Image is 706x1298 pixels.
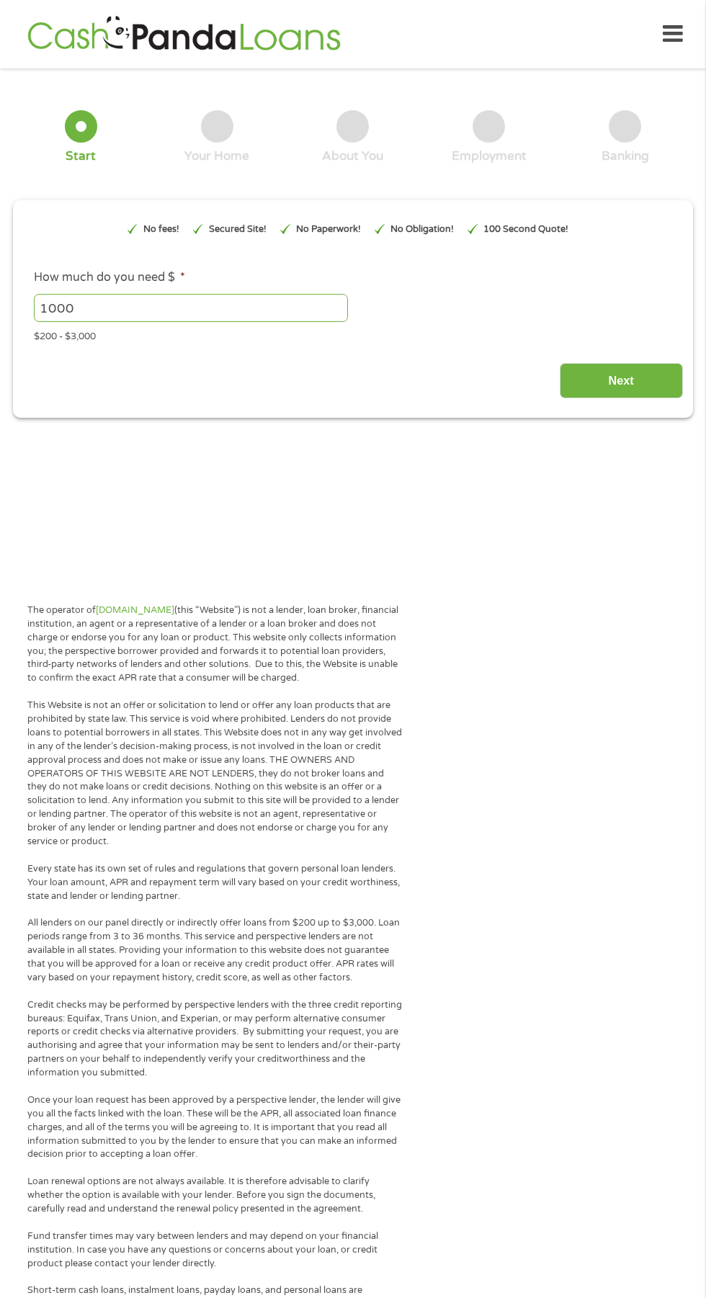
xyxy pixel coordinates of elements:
div: $200 - $3,000 [34,324,672,344]
p: All lenders on our panel directly or indirectly offer loans from $200 up to $3,000. Loan periods ... [27,916,403,984]
p: No Paperwork! [296,223,361,236]
div: Your Home [184,148,249,164]
input: Next [560,363,683,398]
p: No Obligation! [390,223,454,236]
p: 100 Second Quote! [483,223,568,236]
img: GetLoanNow Logo [23,14,344,55]
p: Every state has its own set of rules and regulations that govern personal loan lenders. Your loan... [27,862,403,903]
p: Loan renewal options are not always available. It is therefore advisable to clarify whether the o... [27,1175,403,1216]
p: Fund transfer times may vary between lenders and may depend on your financial institution. In cas... [27,1230,403,1271]
div: Employment [452,148,527,164]
a: [DOMAIN_NAME] [96,604,174,616]
p: This Website is not an offer or solicitation to lend or offer any loan products that are prohibit... [27,699,403,849]
p: No fees! [143,223,179,236]
p: Credit checks may be performed by perspective lenders with the three credit reporting bureaus: Eq... [27,998,403,1080]
p: Secured Site! [209,223,267,236]
div: About You [322,148,383,164]
p: Once your loan request has been approved by a perspective lender, the lender will give you all th... [27,1093,403,1161]
p: The operator of (this “Website”) is not a lender, loan broker, financial institution, an agent or... [27,604,403,685]
div: Banking [602,148,649,164]
div: Start [66,148,96,164]
label: How much do you need $ [34,270,185,285]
